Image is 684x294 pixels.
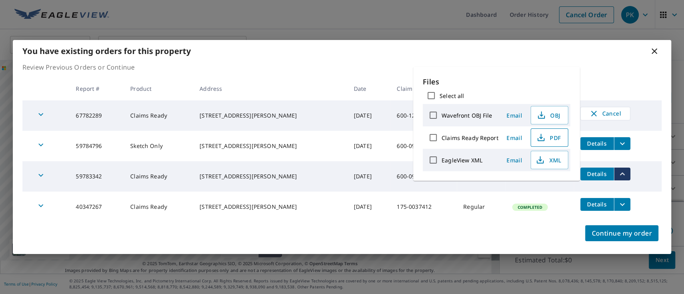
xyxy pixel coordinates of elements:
button: XML [531,151,568,169]
button: detailsBtn-40347267 [580,198,614,211]
td: [DATE] [347,192,390,222]
button: filesDropdownBtn-59783342 [614,168,630,180]
td: 600-1239281 [390,100,457,131]
th: Date [347,77,390,100]
label: EagleView XML [442,156,482,164]
button: detailsBtn-59783342 [580,168,614,180]
td: Claims Ready [124,100,193,131]
p: Files [423,76,570,87]
div: [STREET_ADDRESS][PERSON_NAME] [200,142,341,150]
label: Wavefront OBJ File [442,112,492,119]
span: XML [536,155,561,165]
div: [STREET_ADDRESS][PERSON_NAME] [200,112,341,120]
span: Details [585,200,609,208]
td: 59783342 [69,161,124,192]
td: [DATE] [347,161,390,192]
span: Continue my order [591,228,652,239]
td: Claims Ready [124,161,193,192]
span: OBJ [536,110,561,120]
button: filesDropdownBtn-40347267 [614,198,630,211]
button: PDF [531,128,568,147]
button: OBJ [531,106,568,124]
p: Review Previous Orders or Continue [22,62,662,72]
td: Sketch Only [124,131,193,161]
span: PDF [536,133,561,142]
td: Claims Ready [124,192,193,222]
label: Claims Ready Report [442,134,498,142]
th: Address [193,77,347,100]
td: 600-0962448 [390,131,457,161]
span: Details [585,170,609,178]
span: Details [585,140,609,147]
td: [DATE] [347,131,390,161]
span: Completed [513,204,547,210]
button: Cancel [580,107,630,120]
button: Email [502,132,527,144]
button: Email [502,154,527,166]
button: detailsBtn-59784796 [580,137,614,150]
button: filesDropdownBtn-59784796 [614,137,630,150]
td: 600-0962448 [390,161,457,192]
td: 175-0037412 [390,192,457,222]
div: [STREET_ADDRESS][PERSON_NAME] [200,172,341,180]
span: Cancel [589,109,622,118]
div: [STREET_ADDRESS][PERSON_NAME] [200,203,341,211]
td: [DATE] [347,100,390,131]
label: Select all [440,92,464,100]
th: Report # [69,77,124,100]
b: You have existing orders for this property [22,46,191,56]
th: Product [124,77,193,100]
button: Continue my order [585,225,658,241]
span: Email [505,112,524,119]
td: Regular [457,192,506,222]
button: Email [502,109,527,122]
td: 67782289 [69,100,124,131]
td: 40347267 [69,192,124,222]
th: Claim ID [390,77,457,100]
span: Email [505,134,524,142]
span: Email [505,156,524,164]
td: 59784796 [69,131,124,161]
